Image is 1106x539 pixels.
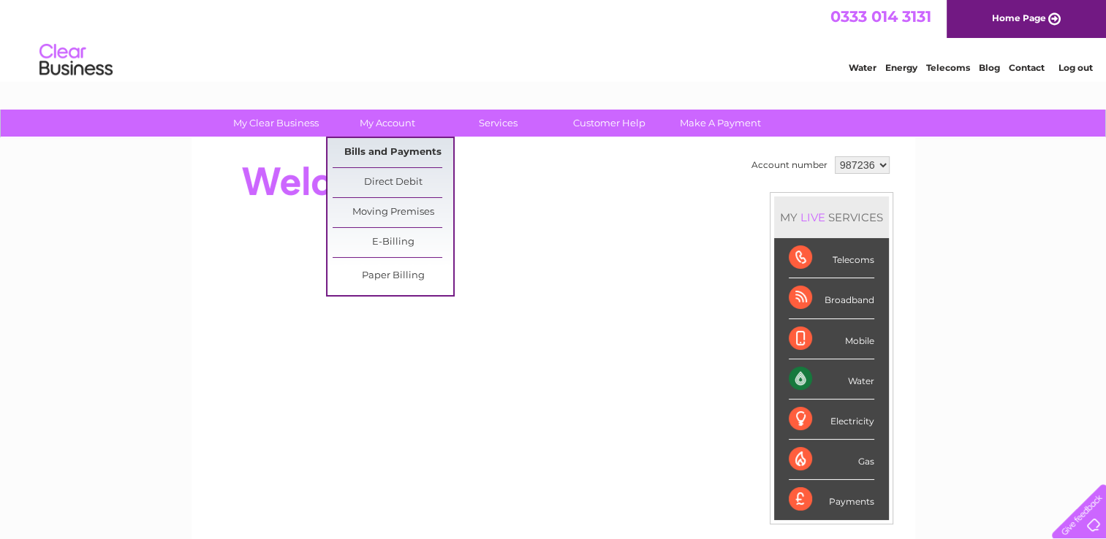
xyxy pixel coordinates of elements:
a: My Account [327,110,447,137]
div: Electricity [789,400,874,440]
a: Direct Debit [333,168,453,197]
div: Clear Business is a trading name of Verastar Limited (registered in [GEOGRAPHIC_DATA] No. 3667643... [208,8,899,71]
a: My Clear Business [216,110,336,137]
td: Account number [748,153,831,177]
a: Water [849,62,876,73]
a: Moving Premises [333,198,453,227]
a: Services [438,110,558,137]
a: Telecoms [926,62,970,73]
img: logo.png [39,38,113,83]
a: Customer Help [549,110,670,137]
div: MY SERVICES [774,196,889,238]
a: Energy [885,62,917,73]
div: Water [789,359,874,400]
a: Log out [1058,62,1092,73]
div: LIVE [798,210,828,224]
a: Blog [979,62,1000,73]
a: E-Billing [333,228,453,257]
div: Telecoms [789,238,874,278]
a: 0333 014 3131 [830,7,931,26]
a: Make A Payment [660,110,781,137]
div: Mobile [789,319,874,359]
div: Payments [789,480,874,519]
a: Paper Billing [333,261,453,291]
a: Contact [1009,62,1045,73]
a: Bills and Payments [333,138,453,167]
div: Gas [789,440,874,480]
div: Broadband [789,278,874,318]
